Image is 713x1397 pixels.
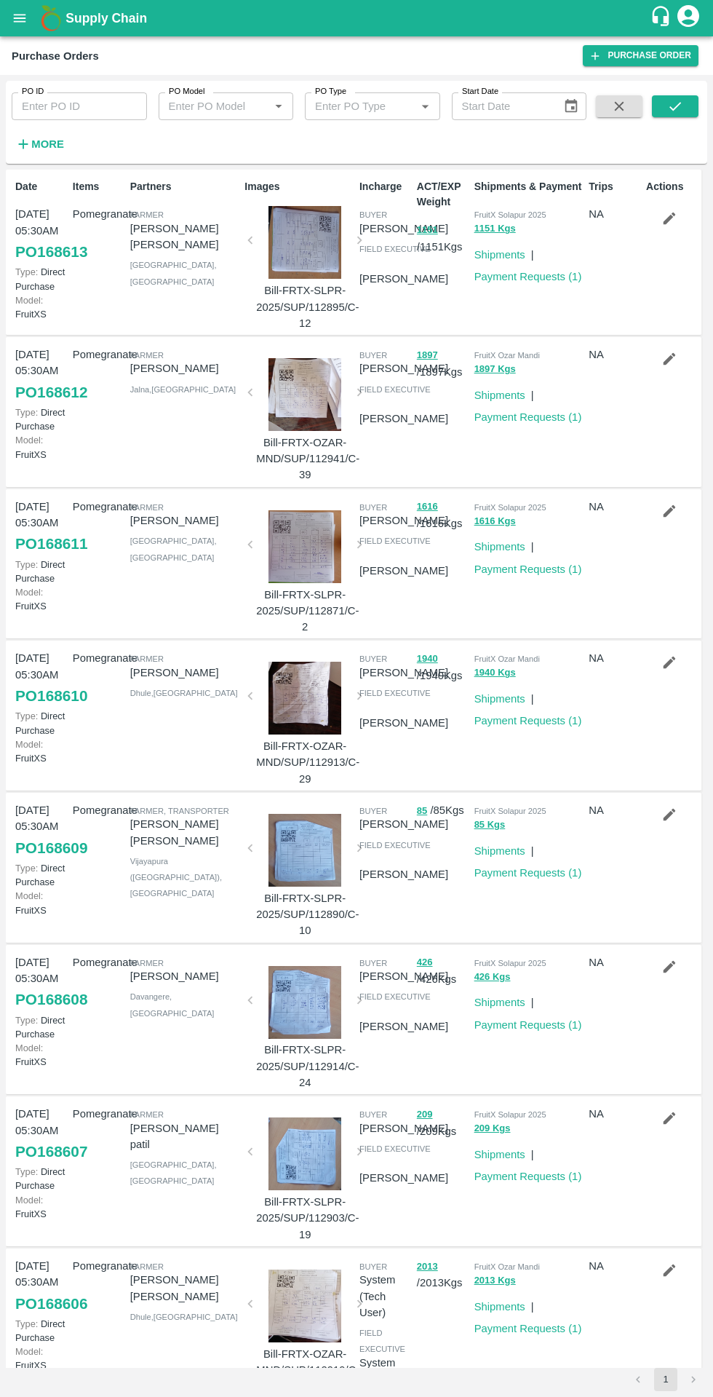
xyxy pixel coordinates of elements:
[474,221,516,237] button: 1151 Kgs
[130,179,239,194] p: Partners
[525,1141,534,1163] div: |
[65,11,147,25] b: Supply Chain
[474,1171,582,1182] a: Payment Requests (1)
[15,1042,43,1053] span: Model:
[525,533,534,555] div: |
[359,816,448,832] p: [PERSON_NAME]
[15,1193,67,1221] p: FruitXS
[15,266,38,277] span: Type:
[15,1195,43,1206] span: Model:
[359,968,448,984] p: [PERSON_NAME]
[417,802,469,819] p: / 85 Kgs
[15,986,87,1013] a: PO168608
[309,97,412,116] input: Enter PO Type
[22,86,44,98] label: PO ID
[589,650,640,666] p: NA
[73,179,124,194] p: Items
[589,1258,640,1274] p: NA
[130,1110,164,1119] span: Farmer
[474,271,582,282] a: Payment Requests (1)
[15,1345,67,1372] p: FruitXS
[15,1015,38,1026] span: Type:
[15,405,67,433] p: Direct Purchase
[417,651,438,668] button: 1940
[474,997,525,1008] a: Shipments
[359,1110,387,1119] span: buyer
[525,241,534,263] div: |
[130,665,239,681] p: [PERSON_NAME]
[646,179,698,194] p: Actions
[15,1258,67,1291] p: [DATE] 05:30AM
[130,857,222,898] span: Vijayapura ([GEOGRAPHIC_DATA]) , [GEOGRAPHIC_DATA]
[15,1165,67,1192] p: Direct Purchase
[583,45,698,66] a: Purchase Order
[474,654,540,663] span: FruitX Ozar Mandi
[315,86,346,98] label: PO Type
[474,665,516,681] button: 1940 Kgs
[130,221,239,253] p: [PERSON_NAME] [PERSON_NAME]
[359,807,387,815] span: buyer
[15,1166,38,1177] span: Type:
[15,499,67,531] p: [DATE] 05:30AM
[15,1041,67,1069] p: FruitXS
[15,179,67,194] p: Date
[417,1107,433,1123] button: 209
[525,837,534,859] div: |
[15,379,87,405] a: PO168612
[624,1368,707,1391] nav: pagination navigation
[474,817,506,834] button: 85 Kgs
[15,407,38,418] span: Type:
[359,866,448,882] p: [PERSON_NAME]
[130,992,215,1017] span: Davangere , [GEOGRAPHIC_DATA]
[359,1170,448,1186] p: [PERSON_NAME]
[359,385,431,394] span: field executive
[256,435,354,483] p: Bill-FRTX-OZAR-MND/SUP/112941/C-39
[359,245,431,253] span: field executive
[15,1013,67,1041] p: Direct Purchase
[15,835,87,861] a: PO168609
[589,347,640,363] p: NA
[474,1120,511,1137] button: 209 Kgs
[269,97,288,116] button: Open
[73,1106,124,1122] p: Pomegranate
[359,351,387,360] span: buyer
[73,206,124,222] p: Pomegranate
[3,1,36,35] button: open drawer
[15,1106,67,1139] p: [DATE] 05:30AM
[256,1042,354,1091] p: Bill-FRTX-SLPR-2025/SUP/112914/C-24
[359,360,448,376] p: [PERSON_NAME]
[474,249,525,261] a: Shipments
[256,587,354,636] p: Bill-FRTX-SLPR-2025/SUP/112871/C-2
[15,954,67,987] p: [DATE] 05:30AM
[15,1318,38,1329] span: Type:
[359,1272,411,1321] p: System (Tech User)
[15,206,67,239] p: [DATE] 05:30AM
[130,503,164,512] span: Farmer
[675,3,701,33] div: account of current user
[15,802,67,835] p: [DATE] 05:30AM
[359,271,448,287] p: [PERSON_NAME]
[244,179,354,194] p: Images
[15,295,43,306] span: Model:
[359,665,448,681] p: [PERSON_NAME]
[474,411,582,423] a: Payment Requests (1)
[452,92,551,120] input: Start Date
[417,1106,469,1139] p: / 209 Kgs
[525,381,534,403] div: |
[359,179,411,194] p: Incharge
[12,47,99,66] div: Purchase Orders
[15,737,67,765] p: FruitXS
[462,86,498,98] label: Start Date
[417,499,469,532] p: / 1616 Kgs
[130,210,164,219] span: Farmer
[417,1259,438,1275] button: 2013
[15,861,67,889] p: Direct Purchase
[474,1262,540,1271] span: FruitX Ozar Mandi
[474,210,546,219] span: FruitX Solapur 2025
[359,411,448,427] p: [PERSON_NAME]
[256,738,354,787] p: Bill-FRTX-OZAR-MND/SUP/112913/C-29
[474,389,525,401] a: Shipments
[417,803,427,820] button: 85
[474,845,525,857] a: Shipments
[15,1291,87,1317] a: PO168606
